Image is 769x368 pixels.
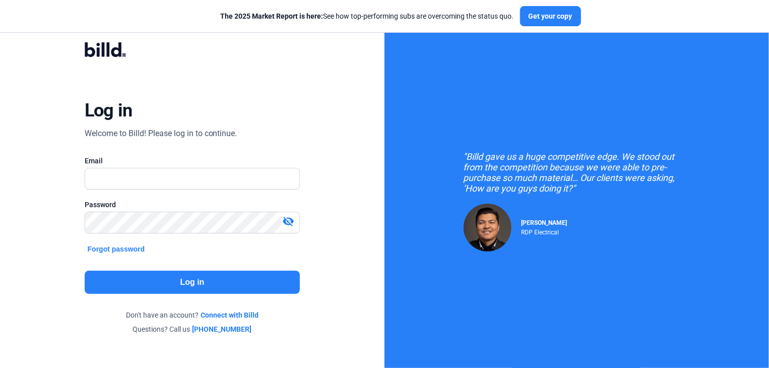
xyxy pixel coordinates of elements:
[282,215,294,227] mat-icon: visibility_off
[85,156,300,166] div: Email
[85,128,237,140] div: Welcome to Billd! Please log in to continue.
[464,151,690,194] div: "Billd gave us a huge competitive edge. We stood out from the competition because we were able to...
[85,271,300,294] button: Log in
[522,226,567,236] div: RDP Electrical
[201,310,259,320] a: Connect with Billd
[520,6,581,26] button: Get your copy
[464,204,511,252] img: Raul Pacheco
[85,200,300,210] div: Password
[85,310,300,320] div: Don't have an account?
[193,324,252,334] a: [PHONE_NUMBER]
[85,99,133,121] div: Log in
[85,324,300,334] div: Questions? Call us
[85,243,148,255] button: Forgot password
[221,12,324,20] span: The 2025 Market Report is here:
[522,219,567,226] span: [PERSON_NAME]
[221,11,514,21] div: See how top-performing subs are overcoming the status quo.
